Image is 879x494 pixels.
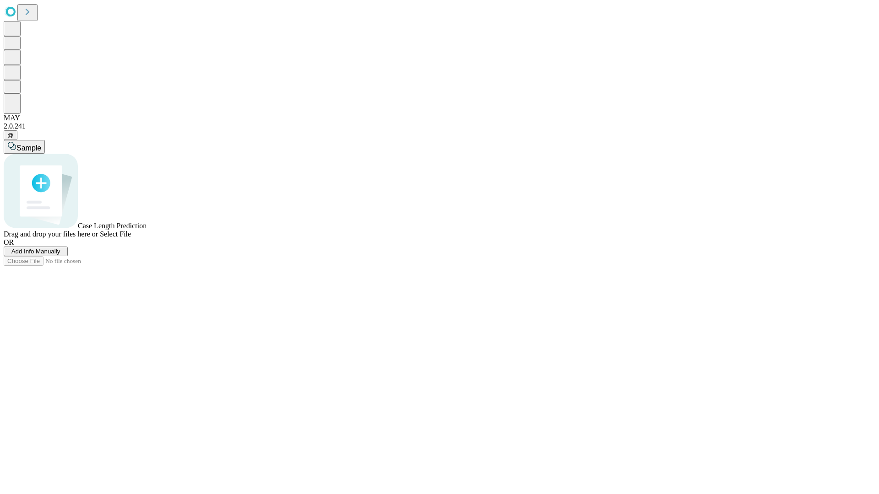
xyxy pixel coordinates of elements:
span: OR [4,238,14,246]
button: Sample [4,140,45,154]
button: @ [4,130,17,140]
div: 2.0.241 [4,122,875,130]
span: Add Info Manually [11,248,60,255]
span: Case Length Prediction [78,222,146,230]
span: @ [7,132,14,139]
button: Add Info Manually [4,247,68,256]
span: Sample [16,144,41,152]
span: Drag and drop your files here or [4,230,98,238]
div: MAY [4,114,875,122]
span: Select File [100,230,131,238]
